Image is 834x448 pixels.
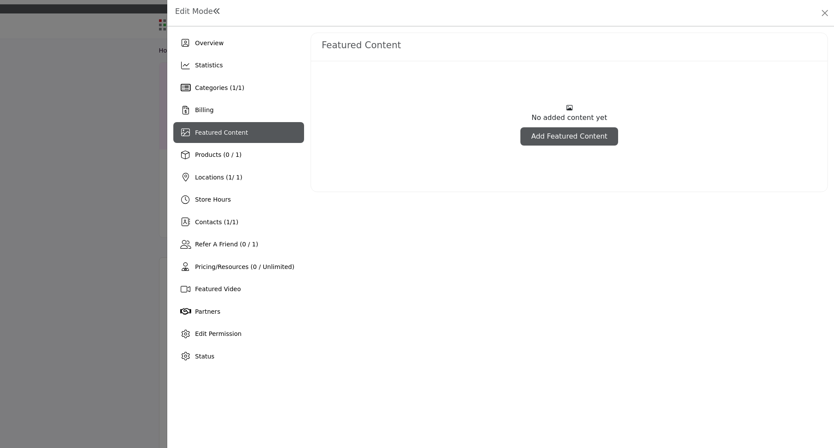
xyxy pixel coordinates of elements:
[520,127,618,146] a: Add Featured Content
[226,219,230,226] span: 1
[195,174,242,181] span: Locations ( / 1)
[195,129,248,136] span: Featured Content
[238,84,242,91] span: 1
[232,219,236,226] span: 1
[195,219,238,226] span: Contacts ( / )
[321,40,401,51] h4: Featured Content
[520,113,618,123] p: No added content yet
[195,40,224,46] span: Overview
[195,196,231,203] span: Store Hours
[195,353,215,360] span: Status
[195,330,242,337] span: Edit Permission
[195,285,241,292] span: Featured Video
[195,62,223,69] span: Statistics
[232,84,236,91] span: 1
[195,151,242,158] span: Products (0 / 1)
[819,7,831,19] button: Close
[195,106,214,113] span: Billing
[195,241,258,248] span: Refer A Friend (0 / 1)
[228,174,232,181] span: 1
[175,7,221,16] h1: Edit Mode
[195,308,220,315] span: Partners
[195,263,295,270] span: Pricing/Resources (0 / Unlimited)
[195,84,244,91] span: Categories ( / )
